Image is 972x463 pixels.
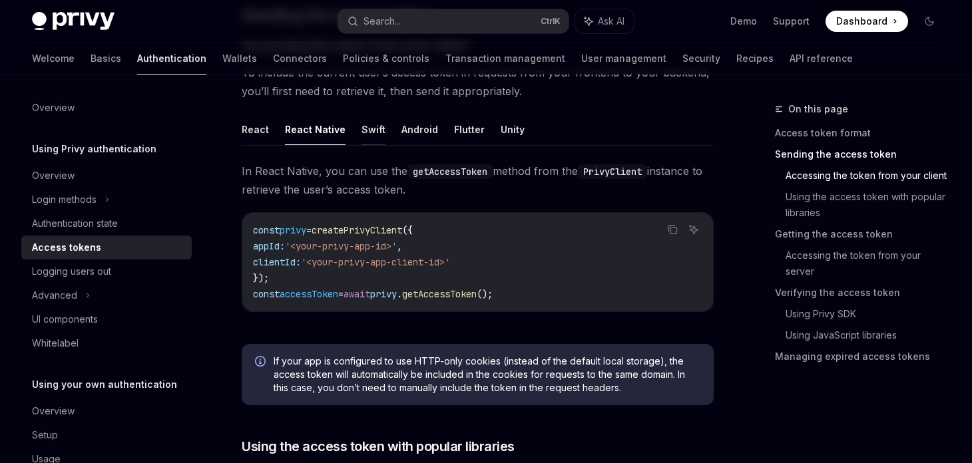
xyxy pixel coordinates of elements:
button: React Native [285,114,346,145]
span: createPrivyClient [312,224,402,236]
button: Ask AI [575,9,634,33]
a: Overview [21,164,192,188]
a: Getting the access token [775,224,951,245]
a: Authentication [137,43,206,75]
a: Basics [91,43,121,75]
span: If your app is configured to use HTTP-only cookies (instead of the default local storage), the ac... [274,355,700,394]
a: Recipes [736,43,774,75]
a: Accessing the token from your server [786,245,951,282]
div: Setup [32,427,58,443]
a: Using JavaScript libraries [786,325,951,346]
a: Managing expired access tokens [775,346,951,367]
div: Logging users out [32,263,111,279]
a: Verifying the access token [775,282,951,303]
a: Authentication state [21,212,192,235]
a: Welcome [32,43,75,75]
span: accessToken [280,288,338,300]
div: Search... [364,13,401,29]
a: Access token format [775,122,951,144]
div: Overview [32,168,75,184]
div: Authentication state [32,216,118,231]
span: Using the access token with popular libraries [242,437,515,456]
span: . [397,288,402,300]
svg: Info [255,356,268,369]
a: Policies & controls [343,43,429,75]
span: = [306,224,312,236]
span: }); [253,272,269,284]
button: Copy the contents from the code block [664,221,681,238]
a: Demo [730,15,757,28]
div: Login methods [32,192,97,208]
a: User management [581,43,666,75]
span: '<your-privy-app-id>' [285,240,397,252]
a: Security [682,43,720,75]
a: Logging users out [21,259,192,283]
h5: Using your own authentication [32,377,177,392]
a: Whitelabel [21,331,192,355]
span: To include the current user’s access token in requests from your frontend to your backend, you’ll... [242,63,714,100]
span: On this page [788,101,848,117]
div: Access tokens [32,239,101,255]
h5: Using Privy authentication [32,141,156,157]
button: Flutter [454,114,485,145]
img: dark logo [32,12,115,31]
button: Ask AI [685,221,702,238]
div: Overview [32,403,75,419]
button: Swift [362,114,385,145]
button: Search...CtrlK [338,9,569,33]
span: const [253,288,280,300]
span: const [253,224,280,236]
button: Android [401,114,438,145]
a: API reference [790,43,853,75]
span: , [397,240,402,252]
span: In React Native, you can use the method from the instance to retrieve the user’s access token. [242,162,714,199]
span: '<your-privy-app-client-id>' [301,256,450,268]
a: Connectors [273,43,327,75]
a: Transaction management [445,43,565,75]
button: Unity [501,114,525,145]
a: Using Privy SDK [786,303,951,325]
a: Wallets [222,43,257,75]
span: getAccessToken [402,288,477,300]
a: UI components [21,307,192,331]
span: Dashboard [836,15,887,28]
a: Setup [21,423,192,447]
code: PrivyClient [578,164,647,179]
code: getAccessToken [407,164,493,179]
button: React [242,114,269,145]
a: Using the access token with popular libraries [786,186,951,224]
a: Sending the access token [775,144,951,165]
span: = [338,288,344,300]
a: Dashboard [826,11,908,32]
span: clientId: [253,256,301,268]
a: Accessing the token from your client [786,165,951,186]
button: Toggle dark mode [919,11,940,32]
span: Ctrl K [541,16,561,27]
div: UI components [32,311,98,327]
span: ({ [402,224,413,236]
a: Support [773,15,810,28]
div: Advanced [32,287,77,303]
span: (); [477,288,493,300]
a: Overview [21,399,192,423]
a: Access tokens [21,235,192,259]
span: await [344,288,370,300]
span: privy [370,288,397,300]
div: Overview [32,100,75,116]
span: privy [280,224,306,236]
div: Whitelabel [32,335,79,351]
a: Overview [21,96,192,120]
span: appId: [253,240,285,252]
span: Ask AI [598,15,624,28]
